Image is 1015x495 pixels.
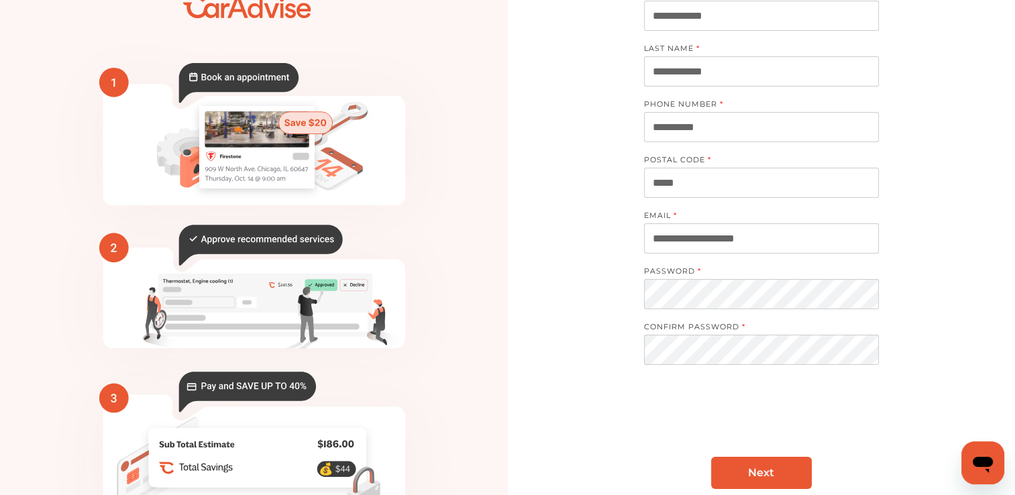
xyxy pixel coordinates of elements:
label: PASSWORD [644,266,865,279]
span: Next [748,466,774,479]
label: LAST NAME [644,44,865,56]
text: 💰 [319,461,333,476]
label: EMAIL [644,211,865,223]
a: Next [711,457,812,489]
label: PHONE NUMBER [644,99,865,112]
iframe: reCAPTCHA [659,394,863,447]
iframe: Button to launch messaging window [961,441,1004,484]
label: CONFIRM PASSWORD [644,322,865,335]
label: POSTAL CODE [644,155,865,168]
